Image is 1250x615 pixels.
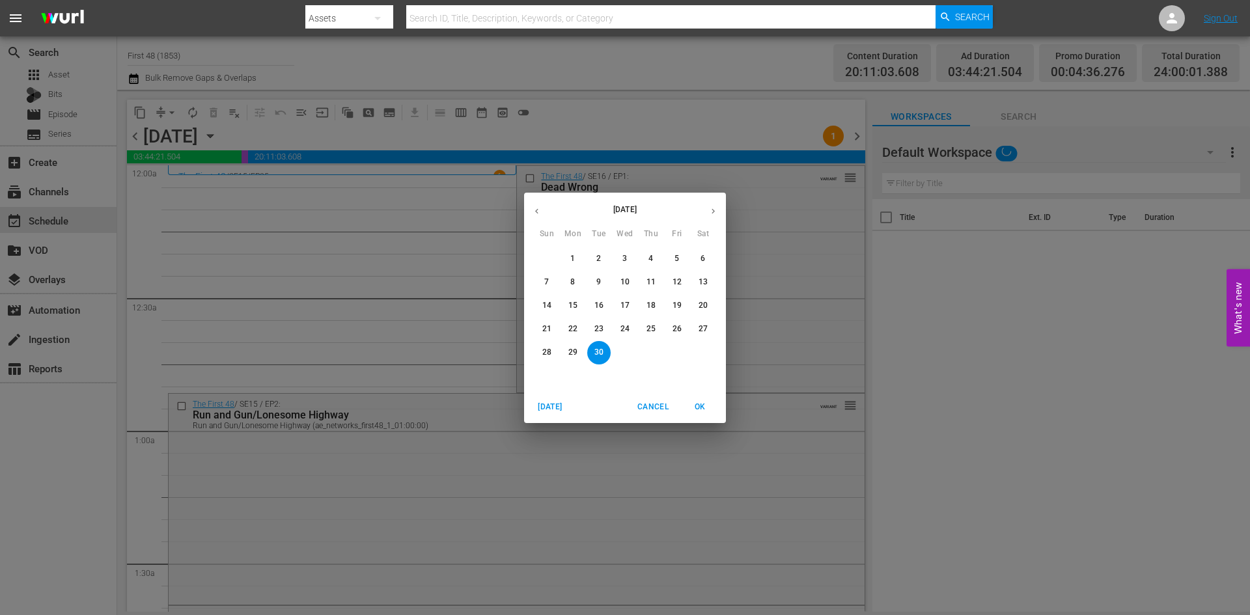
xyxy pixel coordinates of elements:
button: 24 [613,318,637,341]
button: 1 [561,247,585,271]
p: 13 [699,277,708,288]
p: 21 [542,323,551,335]
span: Sat [691,228,715,241]
button: 27 [691,318,715,341]
img: ans4CAIJ8jUAAAAAAAAAAAAAAAAAAAAAAAAgQb4GAAAAAAAAAAAAAAAAAAAAAAAAJMjXAAAAAAAAAAAAAAAAAAAAAAAAgAT5G... [31,3,94,34]
button: 16 [587,294,611,318]
p: 27 [699,323,708,335]
p: 26 [673,323,682,335]
button: 12 [665,271,689,294]
button: 15 [561,294,585,318]
p: 2 [596,253,601,264]
span: Thu [639,228,663,241]
span: Tue [587,228,611,241]
p: 10 [620,277,630,288]
button: 25 [639,318,663,341]
p: 11 [646,277,656,288]
button: 6 [691,247,715,271]
p: 4 [648,253,653,264]
button: 17 [613,294,637,318]
button: 4 [639,247,663,271]
span: Wed [613,228,637,241]
p: 18 [646,300,656,311]
button: 13 [691,271,715,294]
span: Sun [535,228,559,241]
button: 7 [535,271,559,294]
p: 5 [674,253,679,264]
p: 30 [594,347,604,358]
p: 6 [701,253,705,264]
span: Fri [665,228,689,241]
button: 22 [561,318,585,341]
p: 12 [673,277,682,288]
p: 14 [542,300,551,311]
button: 5 [665,247,689,271]
p: 20 [699,300,708,311]
span: Mon [561,228,585,241]
span: menu [8,10,23,26]
p: 9 [596,277,601,288]
button: Open Feedback Widget [1227,269,1250,346]
a: Sign Out [1204,13,1238,23]
button: 18 [639,294,663,318]
button: 9 [587,271,611,294]
span: OK [684,400,715,414]
button: 30 [587,341,611,364]
button: Cancel [632,396,674,418]
button: 29 [561,341,585,364]
button: 19 [665,294,689,318]
button: 20 [691,294,715,318]
p: 7 [544,277,549,288]
p: 8 [570,277,575,288]
button: OK [679,396,721,418]
button: [DATE] [529,396,571,418]
p: 23 [594,323,604,335]
button: 2 [587,247,611,271]
p: 16 [594,300,604,311]
button: 10 [613,271,637,294]
button: 21 [535,318,559,341]
p: 15 [568,300,577,311]
button: 14 [535,294,559,318]
span: [DATE] [535,400,566,414]
button: 8 [561,271,585,294]
button: 26 [665,318,689,341]
button: 28 [535,341,559,364]
p: 19 [673,300,682,311]
p: 1 [570,253,575,264]
span: Search [955,5,990,29]
p: 24 [620,323,630,335]
p: 29 [568,347,577,358]
button: 11 [639,271,663,294]
p: 3 [622,253,627,264]
button: 3 [613,247,637,271]
p: 28 [542,347,551,358]
span: Cancel [637,400,669,414]
p: 25 [646,323,656,335]
p: 22 [568,323,577,335]
p: [DATE] [549,204,701,215]
button: 23 [587,318,611,341]
p: 17 [620,300,630,311]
